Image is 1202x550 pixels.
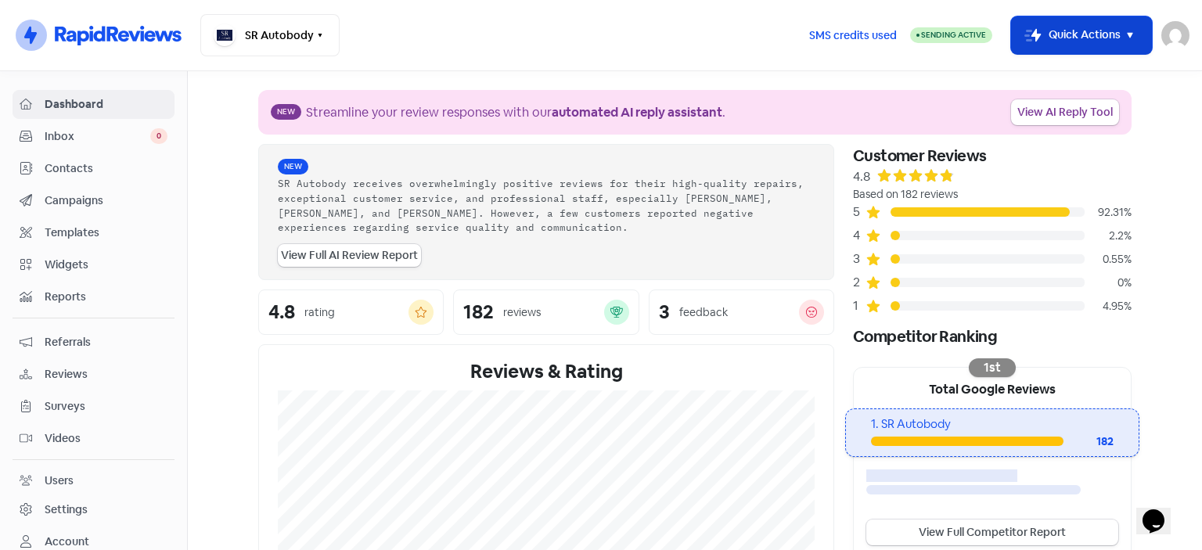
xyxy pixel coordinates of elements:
[659,303,670,322] div: 3
[1085,228,1132,244] div: 2.2%
[853,186,1132,203] div: Based on 182 reviews
[278,358,815,386] div: Reviews & Rating
[268,303,295,322] div: 4.8
[45,225,167,241] span: Templates
[679,304,728,321] div: feedback
[1161,21,1189,49] img: User
[871,415,1113,433] div: 1. SR Autobody
[13,424,175,453] a: Videos
[306,103,725,122] div: Streamline your review responses with our .
[13,90,175,119] a: Dashboard
[271,104,301,120] span: New
[13,328,175,357] a: Referrals
[45,534,89,550] div: Account
[1085,275,1132,291] div: 0%
[796,26,910,42] a: SMS credits used
[1085,251,1132,268] div: 0.55%
[45,128,150,145] span: Inbox
[552,104,722,120] b: automated AI reply assistant
[853,144,1132,167] div: Customer Reviews
[45,366,167,383] span: Reviews
[910,26,992,45] a: Sending Active
[1063,433,1114,450] div: 182
[45,473,74,489] div: Users
[13,282,175,311] a: Reports
[45,192,167,209] span: Campaigns
[45,398,167,415] span: Surveys
[13,495,175,524] a: Settings
[45,430,167,447] span: Videos
[1085,298,1132,315] div: 4.95%
[503,304,541,321] div: reviews
[853,167,870,186] div: 4.8
[853,250,866,268] div: 3
[13,218,175,247] a: Templates
[13,154,175,183] a: Contacts
[150,128,167,144] span: 0
[45,96,167,113] span: Dashboard
[809,27,897,44] span: SMS credits used
[45,257,167,273] span: Widgets
[278,244,421,267] a: View Full AI Review Report
[13,122,175,151] a: Inbox 0
[453,289,639,335] a: 182reviews
[853,325,1132,348] div: Competitor Ranking
[1085,204,1132,221] div: 92.31%
[278,159,308,174] span: New
[13,466,175,495] a: Users
[45,289,167,305] span: Reports
[853,203,866,221] div: 5
[969,358,1016,377] div: 1st
[853,226,866,245] div: 4
[853,297,866,315] div: 1
[13,250,175,279] a: Widgets
[1136,487,1186,534] iframe: chat widget
[463,303,494,322] div: 182
[45,501,88,518] div: Settings
[649,289,834,335] a: 3feedback
[304,304,335,321] div: rating
[45,334,167,350] span: Referrals
[853,273,866,292] div: 2
[13,360,175,389] a: Reviews
[200,14,340,56] button: SR Autobody
[258,289,444,335] a: 4.8rating
[278,176,815,235] div: SR Autobody receives overwhelmingly positive reviews for their high-quality repairs, exceptional ...
[921,30,986,40] span: Sending Active
[1011,99,1119,125] a: View AI Reply Tool
[854,368,1131,408] div: Total Google Reviews
[866,519,1118,545] a: View Full Competitor Report
[13,392,175,421] a: Surveys
[13,186,175,215] a: Campaigns
[45,160,167,177] span: Contacts
[1011,16,1152,54] button: Quick Actions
